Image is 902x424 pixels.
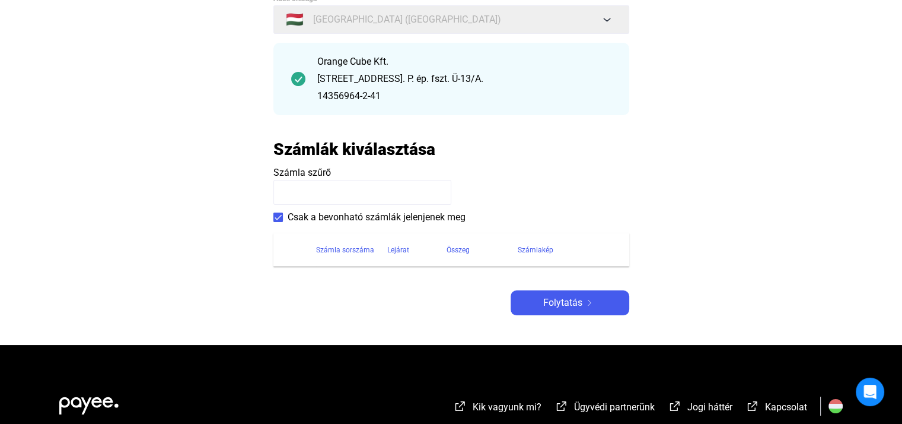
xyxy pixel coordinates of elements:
[447,243,518,257] div: Összeg
[668,403,732,414] a: external-link-whiteJogi háttér
[453,403,541,414] a: external-link-whiteKik vagyunk mi?
[453,400,467,412] img: external-link-white
[273,139,435,160] h2: Számlák kiválasztása
[687,401,732,413] span: Jogi háttér
[316,243,387,257] div: Számla sorszáma
[745,403,807,414] a: external-link-whiteKapcsolat
[317,72,611,86] div: [STREET_ADDRESS]. P. ép. fszt. Ü-13/A.
[313,12,501,27] span: [GEOGRAPHIC_DATA] ([GEOGRAPHIC_DATA])
[316,243,374,257] div: Számla sorszáma
[828,399,843,413] img: HU.svg
[273,5,629,34] button: 🇭🇺[GEOGRAPHIC_DATA] ([GEOGRAPHIC_DATA])
[291,72,305,86] img: checkmark-darker-green-circle
[554,403,655,414] a: external-link-whiteÜgyvédi partnerünk
[273,167,331,178] span: Számla szűrő
[288,210,466,224] span: Csak a bevonható számlák jelenjenek meg
[745,400,760,412] img: external-link-white
[473,401,541,413] span: Kik vagyunk mi?
[518,243,553,257] div: Számlakép
[582,300,597,306] img: arrow-right-white
[511,290,629,315] button: Folytatásarrow-right-white
[387,243,409,257] div: Lejárat
[554,400,569,412] img: external-link-white
[543,296,582,310] span: Folytatás
[668,400,682,412] img: external-link-white
[856,378,884,406] div: Open Intercom Messenger
[317,89,611,103] div: 14356964-2-41
[286,12,304,27] span: 🇭🇺
[317,55,611,69] div: Orange Cube Kft.
[574,401,655,413] span: Ügyvédi partnerünk
[518,243,615,257] div: Számlakép
[387,243,447,257] div: Lejárat
[59,390,119,414] img: white-payee-white-dot.svg
[447,243,470,257] div: Összeg
[765,401,807,413] span: Kapcsolat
